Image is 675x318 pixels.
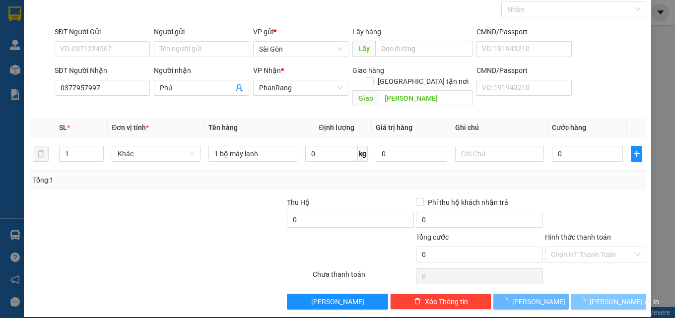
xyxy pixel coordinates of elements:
button: [PERSON_NAME] [493,294,569,310]
span: Giao [352,90,379,106]
div: CMND/Passport [476,26,572,37]
button: delete [33,146,49,162]
span: plus [631,150,642,158]
button: [PERSON_NAME] và In [571,294,646,310]
span: kg [358,146,368,162]
div: Chưa thanh toán [312,269,415,286]
div: SĐT Người Gửi [55,26,150,37]
span: Xóa Thông tin [425,296,468,307]
span: Giá trị hàng [376,124,412,131]
th: Ghi chú [451,118,548,137]
span: [PERSON_NAME] [311,296,364,307]
input: Ghi Chú [455,146,544,162]
span: Đơn vị tính [112,124,149,131]
label: Hình thức thanh toán [545,233,611,241]
span: delete [414,298,421,306]
span: SL [59,124,67,131]
div: Người nhận [154,65,249,76]
button: deleteXóa Thông tin [390,294,491,310]
span: Thu Hộ [287,198,310,206]
div: SĐT Người Nhận [55,65,150,76]
span: [PERSON_NAME] và In [590,296,659,307]
span: Sài Gòn [259,42,342,57]
button: plus [631,146,642,162]
span: Định lượng [319,124,354,131]
div: Tổng: 1 [33,175,262,186]
span: Phí thu hộ khách nhận trả [424,197,512,208]
input: VD: Bàn, Ghế [208,146,297,162]
div: CMND/Passport [476,65,572,76]
span: Tổng cước [416,233,449,241]
span: loading [579,298,590,305]
input: Dọc đường [379,90,472,106]
span: Lấy [352,41,375,57]
div: VP gửi [253,26,348,37]
span: PhanRang [259,80,342,95]
span: Khác [118,146,195,161]
span: Tên hàng [208,124,238,131]
span: VP Nhận [253,66,281,74]
input: 0 [376,146,447,162]
span: [PERSON_NAME] [512,296,565,307]
span: Lấy hàng [352,28,381,36]
span: Giao hàng [352,66,384,74]
input: Dọc đường [375,41,472,57]
span: Cước hàng [552,124,586,131]
span: user-add [235,84,243,92]
button: [PERSON_NAME] [287,294,388,310]
span: [GEOGRAPHIC_DATA] tận nơi [374,76,472,87]
div: Người gửi [154,26,249,37]
span: loading [501,298,512,305]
